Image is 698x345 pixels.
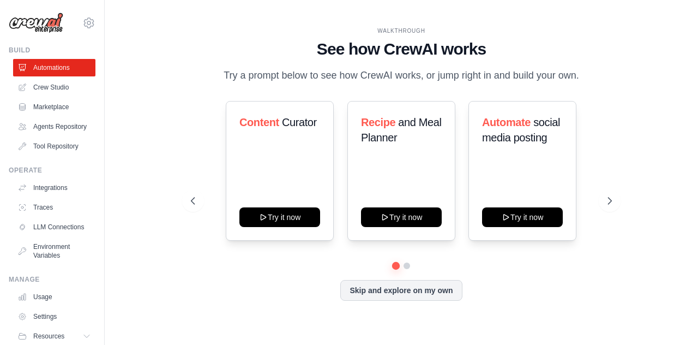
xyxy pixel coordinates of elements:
[9,13,63,33] img: Logo
[13,59,95,76] a: Automations
[239,116,279,128] span: Content
[13,328,95,345] button: Resources
[191,39,611,59] h1: See how CrewAI works
[13,138,95,155] a: Tool Repository
[13,238,95,264] a: Environment Variables
[9,166,95,175] div: Operate
[282,116,317,128] span: Curator
[361,207,442,227] button: Try it now
[13,98,95,116] a: Marketplace
[13,199,95,216] a: Traces
[482,116,531,128] span: Automate
[9,46,95,55] div: Build
[13,79,95,96] a: Crew Studio
[643,293,698,345] iframe: Chat Widget
[191,27,611,35] div: WALKTHROUGH
[13,179,95,197] a: Integrations
[239,207,320,227] button: Try it now
[482,207,563,227] button: Try it now
[13,308,95,325] a: Settings
[218,68,585,84] p: Try a prompt below to see how CrewAI works, or jump right in and build your own.
[13,218,95,236] a: LLM Connections
[361,116,395,128] span: Recipe
[13,118,95,135] a: Agents Repository
[33,332,64,341] span: Resources
[340,280,462,301] button: Skip and explore on my own
[13,288,95,306] a: Usage
[361,116,441,144] span: and Meal Planner
[9,275,95,284] div: Manage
